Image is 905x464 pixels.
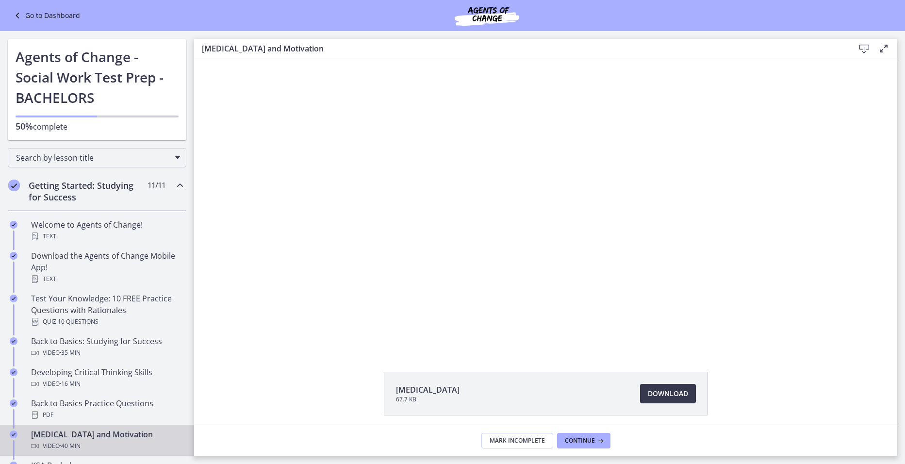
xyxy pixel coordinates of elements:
[16,47,179,108] h1: Agents of Change - Social Work Test Prep - BACHELORS
[56,316,99,328] span: · 10 Questions
[194,59,897,349] iframe: Video Lesson
[31,366,182,390] div: Developing Critical Thinking Skills
[10,399,17,407] i: Completed
[557,433,610,448] button: Continue
[29,180,147,203] h2: Getting Started: Studying for Success
[10,431,17,438] i: Completed
[396,384,460,396] span: [MEDICAL_DATA]
[31,231,182,242] div: Text
[31,316,182,328] div: Quiz
[31,378,182,390] div: Video
[481,433,553,448] button: Mark Incomplete
[428,4,545,27] img: Agents of Change Social Work Test Prep
[10,295,17,302] i: Completed
[648,388,688,399] span: Download
[148,180,165,191] span: 11 / 11
[565,437,595,445] span: Continue
[8,180,20,191] i: Completed
[31,440,182,452] div: Video
[490,437,545,445] span: Mark Incomplete
[10,252,17,260] i: Completed
[31,219,182,242] div: Welcome to Agents of Change!
[16,120,33,132] span: 50%
[31,429,182,452] div: [MEDICAL_DATA] and Motivation
[31,347,182,359] div: Video
[31,398,182,421] div: Back to Basics Practice Questions
[202,43,839,54] h3: [MEDICAL_DATA] and Motivation
[10,221,17,229] i: Completed
[16,120,179,133] p: complete
[31,250,182,285] div: Download the Agents of Change Mobile App!
[60,378,81,390] span: · 16 min
[8,148,186,167] div: Search by lesson title
[31,409,182,421] div: PDF
[16,152,170,163] span: Search by lesson title
[60,347,81,359] span: · 35 min
[10,368,17,376] i: Completed
[10,337,17,345] i: Completed
[12,10,80,21] a: Go to Dashboard
[60,440,81,452] span: · 40 min
[31,335,182,359] div: Back to Basics: Studying for Success
[640,384,696,403] a: Download
[31,273,182,285] div: Text
[31,293,182,328] div: Test Your Knowledge: 10 FREE Practice Questions with Rationales
[396,396,460,403] span: 67.7 KB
